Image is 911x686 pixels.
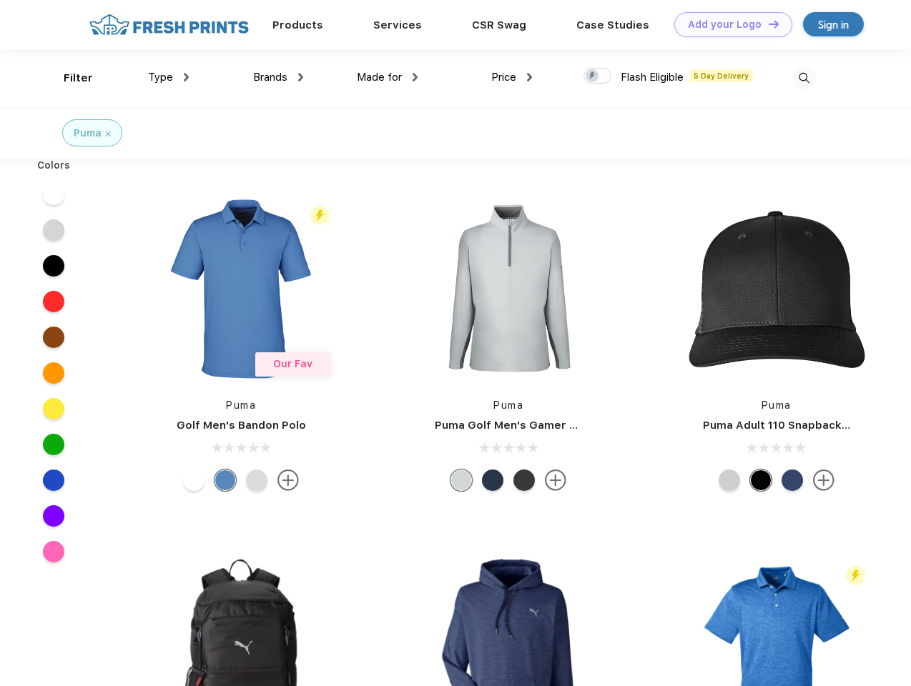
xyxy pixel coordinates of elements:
[472,19,526,31] a: CSR Swag
[769,20,779,28] img: DT
[482,469,503,491] div: Navy Blazer
[310,206,330,225] img: flash_active_toggle.svg
[818,16,849,33] div: Sign in
[719,469,740,491] div: Quarry Brt Whit
[277,469,299,491] img: more.svg
[450,469,472,491] div: High Rise
[545,469,566,491] img: more.svg
[246,469,267,491] div: High Rise
[184,73,189,81] img: dropdown.png
[803,12,864,36] a: Sign in
[64,70,93,86] div: Filter
[435,419,661,432] a: Puma Golf Men's Gamer Golf Quarter-Zip
[148,71,173,84] span: Type
[26,158,82,173] div: Colors
[215,469,236,491] div: Lake Blue
[146,194,336,384] img: func=resize&h=266
[373,19,422,31] a: Services
[183,469,205,491] div: Bright White
[813,469,834,491] img: more.svg
[74,126,102,141] div: Puma
[792,66,816,90] img: desktop_search.svg
[226,399,256,411] a: Puma
[491,71,516,84] span: Price
[273,358,312,369] span: Our Fav
[413,73,418,81] img: dropdown.png
[750,469,772,491] div: Pma Blk Pma Blk
[272,19,323,31] a: Products
[253,71,287,84] span: Brands
[106,131,111,136] img: filter_cancel.svg
[782,469,803,491] div: Peacoat with Qut Shd
[298,73,303,81] img: dropdown.png
[493,399,523,411] a: Puma
[681,194,872,384] img: func=resize&h=266
[527,73,532,81] img: dropdown.png
[846,566,865,585] img: flash_active_toggle.svg
[357,71,402,84] span: Made for
[688,19,762,31] div: Add your Logo
[621,71,684,84] span: Flash Eligible
[513,469,535,491] div: Puma Black
[762,399,792,411] a: Puma
[689,69,753,82] span: 5 Day Delivery
[85,12,253,37] img: fo%20logo%202.webp
[413,194,604,384] img: func=resize&h=266
[177,419,306,432] a: Golf Men's Bandon Polo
